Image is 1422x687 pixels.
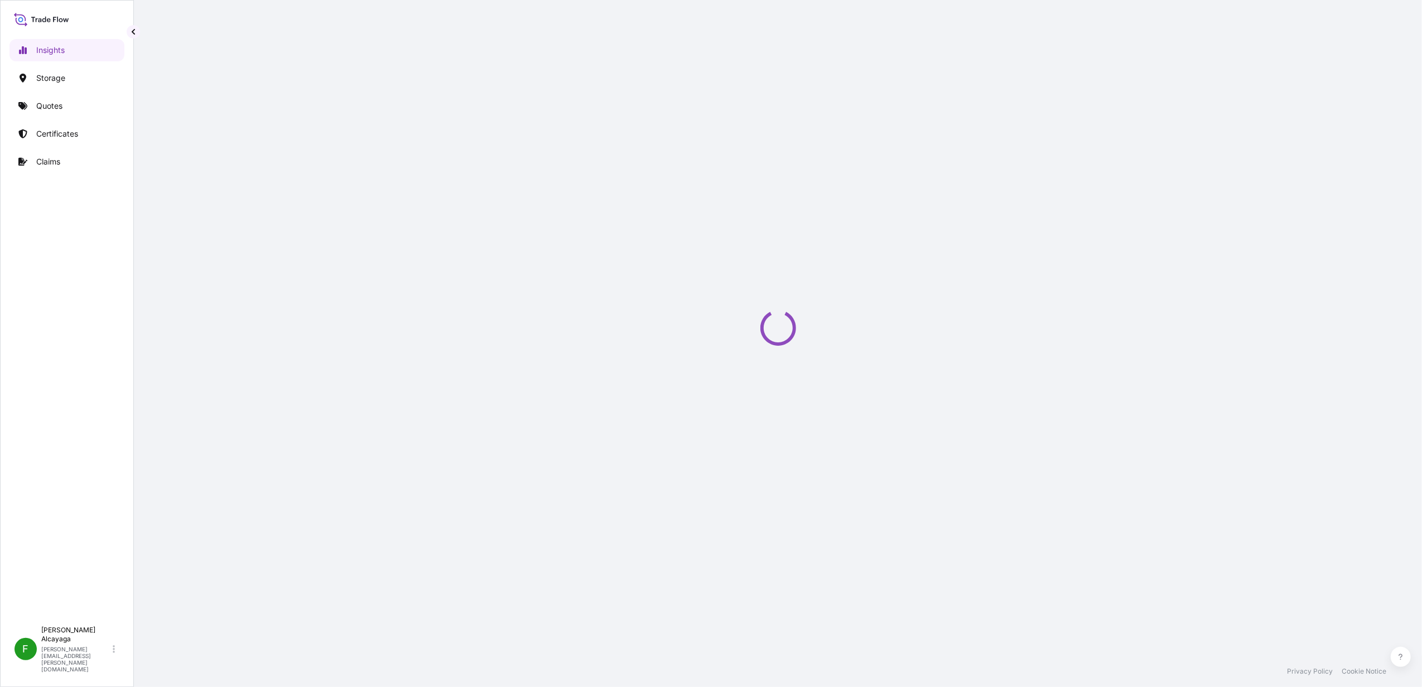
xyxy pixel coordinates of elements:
a: Insights [9,39,124,61]
p: Quotes [36,100,62,112]
a: Privacy Policy [1287,667,1333,676]
p: Certificates [36,128,78,139]
a: Quotes [9,95,124,117]
p: [PERSON_NAME] Alcayaga [41,626,110,644]
a: Certificates [9,123,124,145]
p: Insights [36,45,65,56]
p: [PERSON_NAME][EMAIL_ADDRESS][PERSON_NAME][DOMAIN_NAME] [41,646,110,673]
p: Storage [36,72,65,84]
a: Cookie Notice [1342,667,1386,676]
p: Claims [36,156,60,167]
a: Storage [9,67,124,89]
a: Claims [9,151,124,173]
span: F [23,644,29,655]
